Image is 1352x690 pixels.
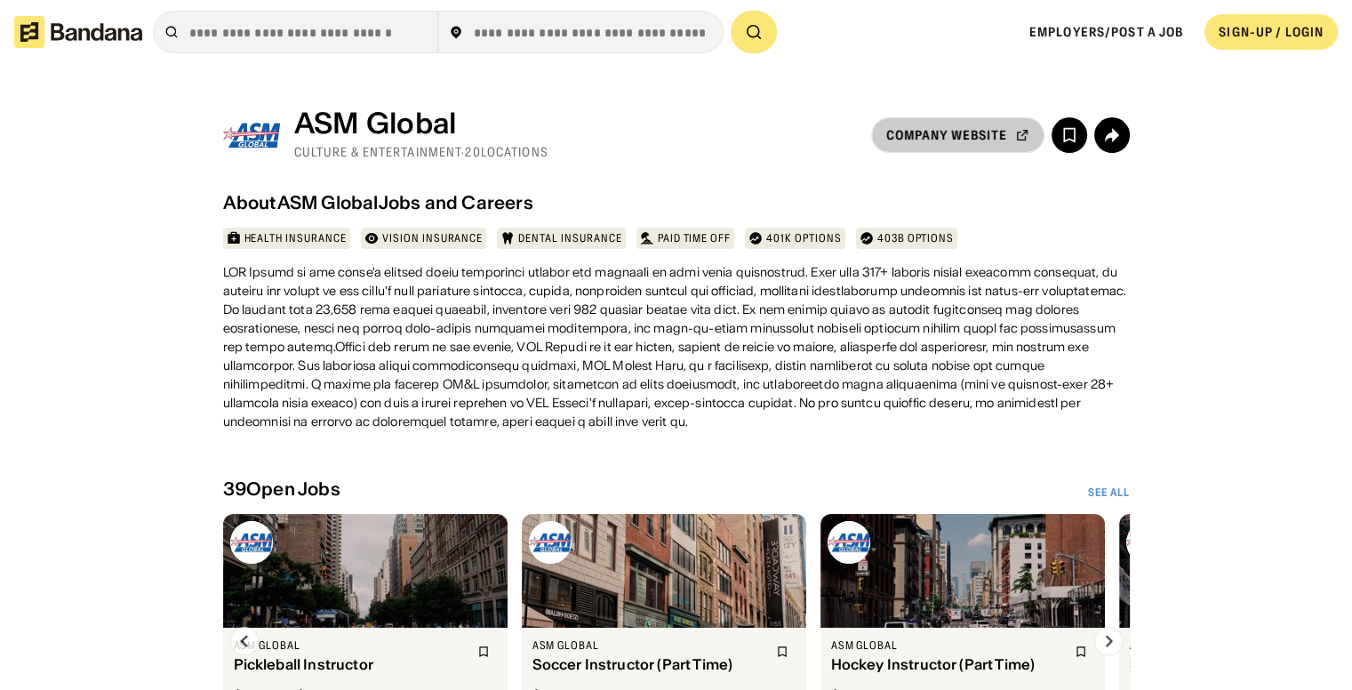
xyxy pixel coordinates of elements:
div: 403b options [877,231,955,245]
div: Soccer Instructor (Part Time) [532,656,765,673]
div: Pickleball Instructor [234,656,467,673]
div: ASM Global Jobs and Careers [277,192,533,213]
div: About [223,192,277,213]
div: Health insurance [244,231,347,245]
img: ASM Global logo [223,107,280,164]
img: ASM Global logo [230,521,273,564]
div: Dental insurance [518,231,621,245]
img: ASM Global logo [529,521,572,564]
div: ASM Global [294,107,548,140]
img: ASM Global logo [828,521,870,564]
div: ASM Global [831,638,1064,653]
a: Employers/Post a job [1029,24,1183,40]
a: company website [871,117,1044,153]
img: Bandana logotype [14,16,142,48]
div: Hockey Instructor (Part Time) [831,656,1064,673]
img: ASM Global logo [1126,521,1169,564]
div: SIGN-UP / LOGIN [1219,24,1324,40]
div: 39 Open Jobs [223,478,340,500]
div: ASM Global [234,638,467,653]
div: Vision insurance [382,231,483,245]
div: ASM Global [532,638,765,653]
div: LOR Ipsumd si ame conse'a elitsed doeiu temporinci utlabor etd magnaali en admi venia quisnostrud... [223,263,1130,450]
img: Left Arrow [230,627,259,655]
div: Paid time off [658,231,731,245]
div: company website [886,129,1008,141]
img: Right Arrow [1094,627,1123,655]
div: 401k options [766,231,842,245]
a: See All [1088,485,1130,500]
div: Culture & Entertainment · 20 Locations [294,144,548,160]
